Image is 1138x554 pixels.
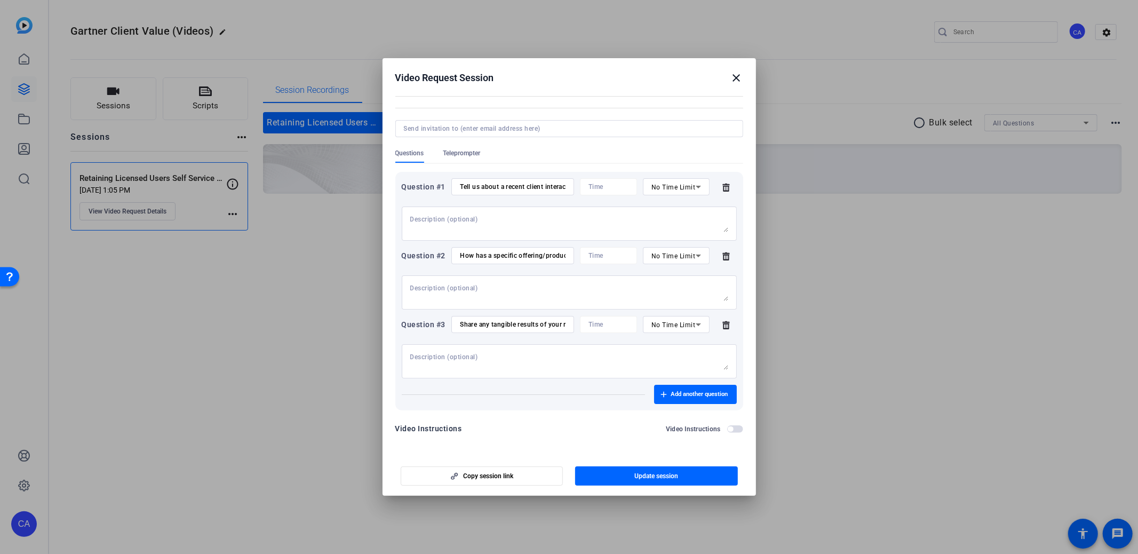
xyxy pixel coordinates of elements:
[395,72,743,84] div: Video Request Session
[654,385,737,404] button: Add another question
[651,252,696,260] span: No Time Limit
[666,425,721,433] h2: Video Instructions
[402,180,446,193] div: Question #1
[460,251,565,260] input: Enter your question here
[464,472,514,480] span: Copy session link
[575,466,738,486] button: Update session
[395,149,424,157] span: Questions
[402,249,446,262] div: Question #2
[671,390,728,399] span: Add another question
[634,472,678,480] span: Update session
[588,183,628,191] input: Time
[395,422,462,435] div: Video Instructions
[651,321,696,329] span: No Time Limit
[443,149,481,157] span: Teleprompter
[730,72,743,84] mat-icon: close
[460,320,565,329] input: Enter your question here
[460,183,565,191] input: Enter your question here
[402,318,446,331] div: Question #3
[651,184,696,191] span: No Time Limit
[401,466,563,486] button: Copy session link
[588,251,628,260] input: Time
[404,124,730,133] input: Send invitation to (enter email address here)
[588,320,628,329] input: Time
